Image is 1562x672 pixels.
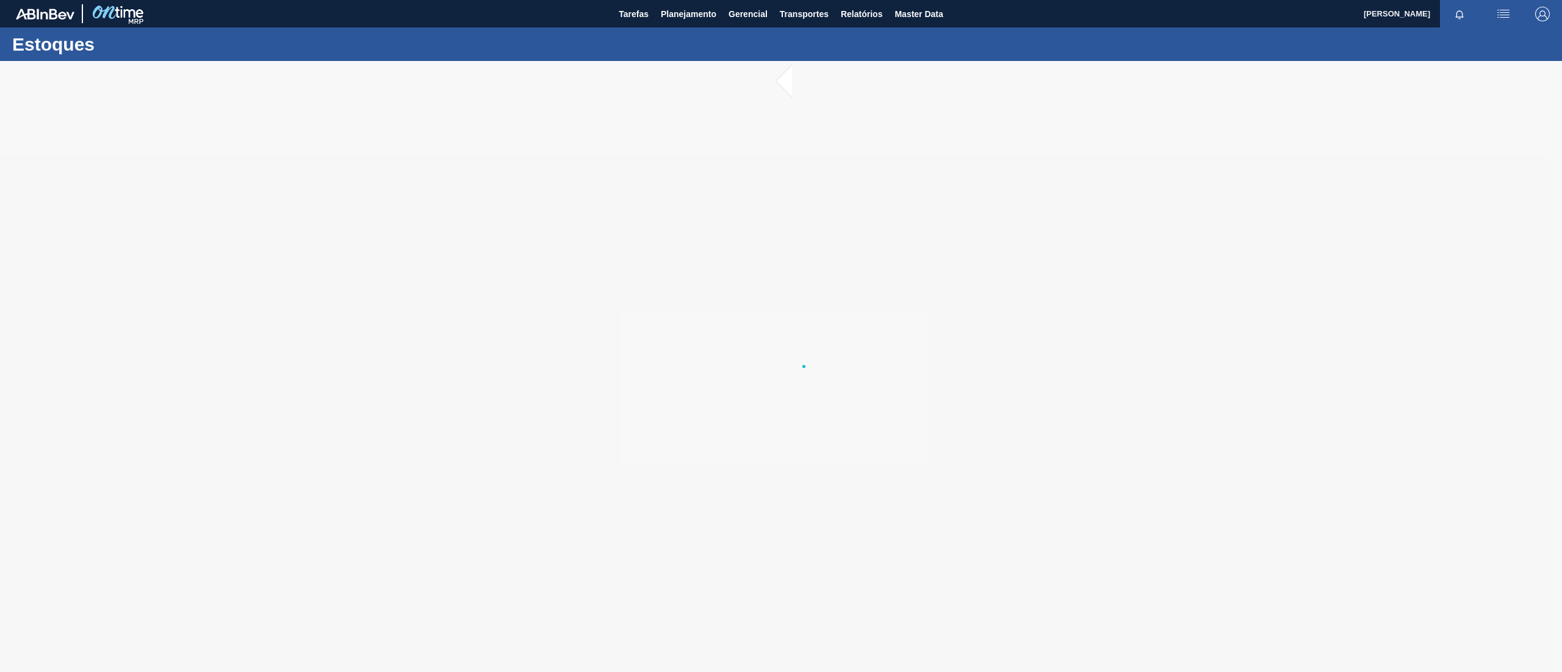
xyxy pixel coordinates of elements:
img: Logout [1535,7,1550,21]
span: Transportes [780,7,829,21]
img: TNhmsLtSVTkK8tSr43FrP2fwEKptu5GPRR3wAAAABJRU5ErkJggg== [16,9,74,20]
h1: Estoques [12,37,229,51]
button: Notificações [1440,5,1479,23]
span: Master Data [894,7,943,21]
span: Gerencial [729,7,768,21]
span: Tarefas [619,7,649,21]
img: userActions [1496,7,1511,21]
span: Relatórios [841,7,882,21]
span: Planejamento [661,7,716,21]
